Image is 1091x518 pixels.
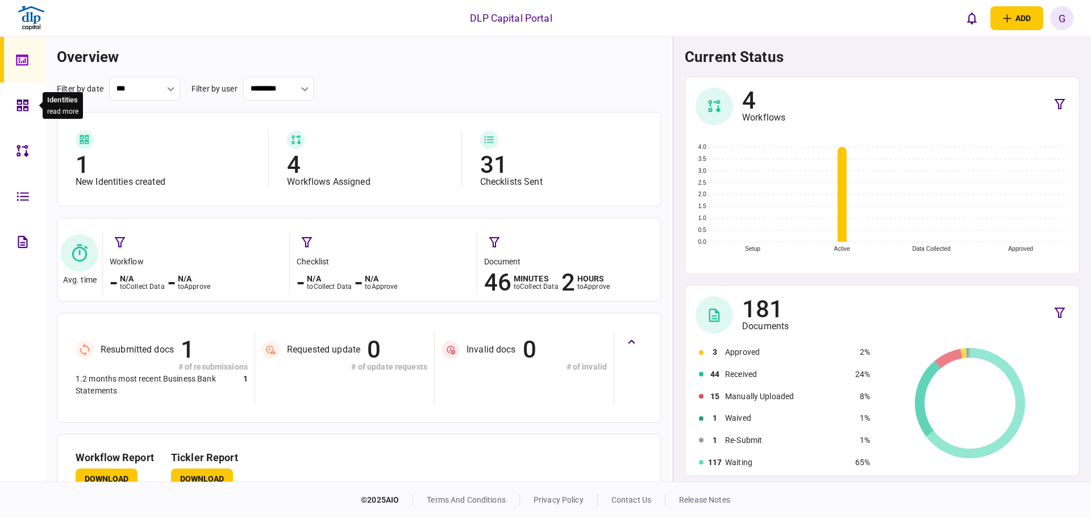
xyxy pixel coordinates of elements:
div: n/a [178,275,210,283]
div: Waiting [725,457,850,469]
div: to [514,283,559,291]
text: 1.5 [698,203,707,209]
div: 1 [243,373,248,397]
div: - [355,271,363,294]
div: to [178,283,210,291]
div: 8% [855,391,870,403]
text: 1.0 [698,215,707,221]
div: Resubmitted docs [101,344,174,355]
text: Data Collected [912,246,950,252]
div: Approved [725,346,850,358]
div: # of resubmissions [76,361,248,373]
div: New Identities created [76,176,257,188]
h3: workflow report [76,453,154,463]
span: approve [184,283,210,291]
text: Setup [745,246,760,252]
button: G [1050,6,1074,30]
div: to [577,283,610,291]
text: 4.0 [698,144,707,150]
div: Checklists Sent [480,176,643,188]
a: terms and conditions [427,495,506,504]
a: privacy policy [534,495,584,504]
span: collect data [126,283,165,291]
div: Re-Submit [725,434,850,446]
div: DLP Capital Portal [470,11,552,26]
a: contact us [611,495,651,504]
div: Workflows Assigned [287,176,449,188]
div: 1 [76,154,257,176]
text: 3.5 [698,156,707,162]
text: Active [834,246,850,252]
div: n/a [120,275,165,283]
div: 0 [523,338,536,361]
div: Requested update [287,344,360,355]
div: 46 [484,271,511,294]
div: 1% [855,434,870,446]
div: 4 [742,89,785,112]
div: 1% [855,412,870,424]
text: 3.0 [698,168,707,174]
div: 24% [855,368,870,380]
div: 181 [742,298,789,321]
h1: overview [57,48,661,65]
div: to [365,283,397,291]
text: 2.5 [698,180,707,186]
div: 117 [706,457,724,469]
div: to [307,283,352,291]
div: Manually Uploaded [725,391,850,403]
img: client company logo [17,4,45,32]
div: Avg. time [63,275,97,285]
a: release notes [679,495,730,504]
div: 1 [706,434,724,446]
text: 2.0 [698,191,707,197]
button: read more [47,107,78,115]
div: 3 [706,346,724,358]
div: n/a [307,275,352,283]
div: © 2025 AIO [361,494,413,506]
div: 2% [855,346,870,358]
div: to [120,283,165,291]
div: Invalid docs [467,344,516,355]
div: 1 [706,412,724,424]
div: - [297,271,305,294]
div: Identities [47,94,78,106]
span: collect data [520,283,559,291]
h3: Tickler Report [171,453,238,463]
div: 1 . 2 months most recent Business Bank Statements [76,373,243,397]
div: Documents [742,321,789,332]
span: approve [372,283,398,291]
div: 15 [706,391,724,403]
div: # of invalid [442,361,607,373]
div: hours [577,275,610,283]
div: - [168,271,176,294]
div: 44 [706,368,724,380]
div: n/a [365,275,397,283]
button: Download [76,469,138,489]
button: Download [171,469,233,489]
div: Received [725,368,850,380]
div: Workflows [742,112,785,123]
div: document [484,256,658,268]
text: Approved [1008,246,1033,252]
div: workflow [110,256,284,268]
div: filter by user [191,83,238,95]
div: 65% [855,457,870,469]
div: checklist [297,256,470,268]
text: 0.5 [698,227,707,233]
span: collect data [314,283,352,291]
div: 31 [480,154,643,176]
button: open notifications list [960,6,984,30]
div: filter by date [57,83,103,95]
div: 4 [287,154,449,176]
div: 1 [181,338,194,361]
div: # of update requests [262,361,427,373]
span: approve [584,283,610,291]
h1: current status [685,48,1080,65]
button: open adding identity options [990,6,1043,30]
div: 0 [367,338,381,361]
div: 2 [561,271,575,294]
text: 0.0 [698,239,707,245]
div: Waived [725,412,850,424]
div: - [110,271,118,294]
